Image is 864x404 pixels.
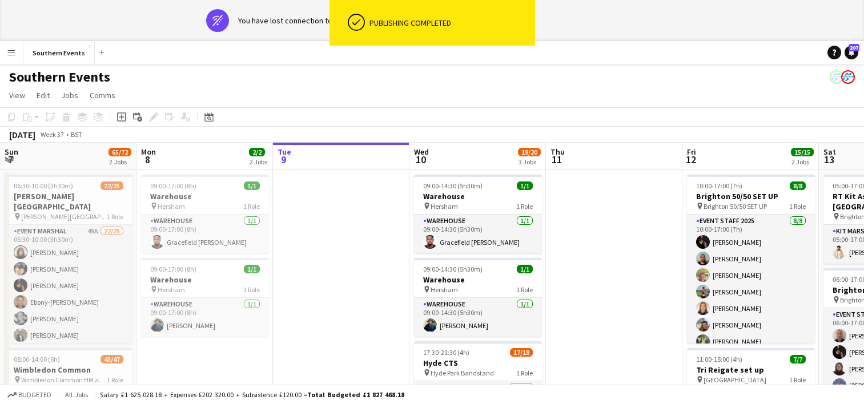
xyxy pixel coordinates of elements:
[109,157,131,166] div: 2 Jobs
[21,212,107,221] span: [PERSON_NAME][GEOGRAPHIC_DATA]
[249,148,265,156] span: 2/2
[14,181,73,190] span: 06:30-10:00 (3h30m)
[791,148,814,156] span: 15/15
[414,175,542,253] app-job-card: 09:00-14:30 (5h30m)1/1Warehouse Hersham1 RoleWarehouse1/109:00-14:30 (5h30m)Gracefield [PERSON_NAME]
[150,265,196,273] span: 09:00-17:00 (8h)
[57,88,83,103] a: Jobs
[414,358,542,368] h3: Hyde CTS
[14,355,60,363] span: 08:00-14:00 (6h)
[687,215,815,369] app-card-role: Event Staff 20258/810:00-17:00 (7h)[PERSON_NAME][PERSON_NAME][PERSON_NAME][PERSON_NAME][PERSON_NA...
[71,130,82,139] div: BST
[414,258,542,337] app-job-card: 09:00-14:30 (5h30m)1/1Warehouse Hersham1 RoleWarehouse1/109:00-14:30 (5h30m)[PERSON_NAME]
[141,175,269,253] app-job-card: 09:00-17:00 (8h)1/1Warehouse Hersham1 RoleWarehouse1/109:00-17:00 (8h)Gracefield [PERSON_NAME]
[516,285,533,294] span: 1 Role
[414,215,542,253] app-card-role: Warehouse1/109:00-14:30 (5h30m)Gracefield [PERSON_NAME]
[38,130,66,139] span: Week 37
[141,258,269,337] app-job-card: 09:00-17:00 (8h)1/1Warehouse Hersham1 RoleWarehouse1/109:00-17:00 (8h)[PERSON_NAME]
[141,298,269,337] app-card-role: Warehouse1/109:00-17:00 (8h)[PERSON_NAME]
[101,355,123,363] span: 43/47
[685,153,696,166] span: 12
[414,191,542,201] h3: Warehouse
[5,88,30,103] a: View
[696,181,742,190] span: 10:00-17:00 (7h)
[414,274,542,285] h3: Warehouse
[307,390,404,399] span: Total Budgeted £1 827 468.18
[90,90,115,100] span: Comms
[238,15,454,26] div: You have lost connection to the internet. The platform is offline.
[63,390,90,399] span: All jobs
[6,389,53,401] button: Budgeted
[243,202,260,211] span: 1 Role
[516,369,533,377] span: 1 Role
[100,390,404,399] div: Salary £1 625 028.18 + Expenses £202 320.00 + Subsistence £120.00 =
[790,181,806,190] span: 8/8
[841,70,855,84] app-user-avatar: RunThrough Events
[141,191,269,201] h3: Warehouse
[150,181,196,190] span: 09:00-17:00 (8h)
[414,298,542,337] app-card-role: Warehouse1/109:00-14:30 (5h30m)[PERSON_NAME]
[243,285,260,294] span: 1 Role
[431,369,494,377] span: Hyde Park Bandstand
[37,90,50,100] span: Edit
[431,285,458,294] span: Hersham
[101,181,123,190] span: 22/25
[9,68,110,86] h1: Southern Events
[5,175,132,344] app-job-card: 06:30-10:00 (3h30m)22/25[PERSON_NAME][GEOGRAPHIC_DATA] [PERSON_NAME][GEOGRAPHIC_DATA]1 RoleEvent ...
[845,46,858,59] a: 207
[830,70,843,84] app-user-avatar: RunThrough Events
[158,285,185,294] span: Hersham
[369,18,531,28] div: Publishing completed
[687,365,815,375] h3: Tri Reigate set up
[414,147,429,157] span: Wed
[5,147,18,157] span: Sun
[518,148,541,156] span: 19/20
[23,42,95,64] button: Southern Events
[250,157,267,166] div: 2 Jobs
[141,215,269,253] app-card-role: Warehouse1/109:00-17:00 (8h)Gracefield [PERSON_NAME]
[687,191,815,201] h3: Brighton 50/50 SET UP
[158,202,185,211] span: Hersham
[5,365,132,375] h3: Wimbledon Common
[141,274,269,285] h3: Warehouse
[550,147,565,157] span: Thu
[823,147,836,157] span: Sat
[423,265,483,273] span: 09:00-14:30 (5h30m)
[423,348,469,357] span: 17:30-21:30 (4h)
[549,153,565,166] span: 11
[85,88,120,103] a: Comms
[278,147,291,157] span: Tue
[32,88,54,103] a: Edit
[21,375,107,384] span: Wimbledon Common HM and 10k
[9,90,25,100] span: View
[517,181,533,190] span: 1/1
[791,157,813,166] div: 2 Jobs
[790,355,806,363] span: 7/7
[687,147,696,157] span: Fri
[789,202,806,211] span: 1 Role
[516,202,533,211] span: 1 Role
[9,129,35,140] div: [DATE]
[5,191,132,212] h3: [PERSON_NAME][GEOGRAPHIC_DATA]
[519,157,540,166] div: 3 Jobs
[789,375,806,384] span: 1 Role
[704,375,766,384] span: [GEOGRAPHIC_DATA]
[18,391,51,399] span: Budgeted
[704,202,767,211] span: Brighton 50/50 SET UP
[412,153,429,166] span: 10
[696,355,742,363] span: 11:00-15:00 (4h)
[108,148,131,156] span: 65/72
[3,153,18,166] span: 7
[107,375,123,384] span: 1 Role
[687,175,815,344] app-job-card: 10:00-17:00 (7h)8/8Brighton 50/50 SET UP Brighton 50/50 SET UP1 RoleEvent Staff 20258/810:00-17:0...
[139,153,156,166] span: 8
[510,348,533,357] span: 17/18
[822,153,836,166] span: 13
[244,265,260,273] span: 1/1
[276,153,291,166] span: 9
[107,212,123,221] span: 1 Role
